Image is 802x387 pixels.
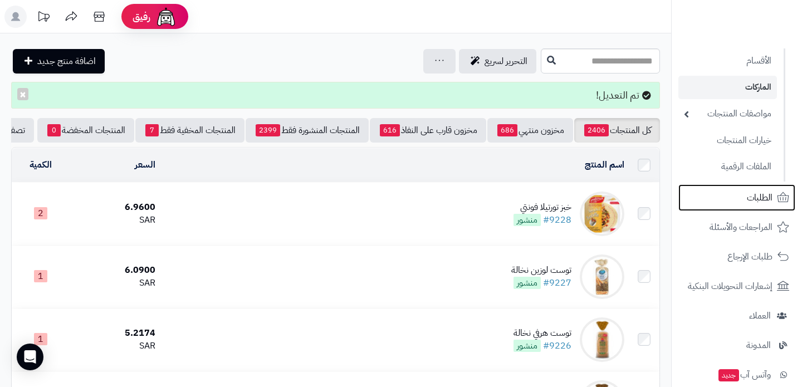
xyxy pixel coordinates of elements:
button: × [17,88,28,100]
img: خبز تورتيلا فونتي [580,192,624,236]
a: مخزون قارب على النفاذ616 [370,118,486,143]
span: 616 [380,124,400,136]
div: 6.0900 [74,264,155,277]
span: التحرير لسريع [485,55,527,68]
a: التحرير لسريع [459,49,536,74]
span: 7 [145,124,159,136]
span: 2406 [584,124,609,136]
a: الملفات الرقمية [678,155,777,179]
div: SAR [74,214,155,227]
span: 1 [34,270,47,282]
span: الطلبات [747,190,772,205]
a: السعر [135,158,155,172]
div: تم التعديل! [11,82,660,109]
a: المنتجات المخفضة0 [37,118,134,143]
a: إشعارات التحويلات البنكية [678,273,795,300]
a: الماركات [678,76,777,99]
div: SAR [74,340,155,352]
a: #9227 [543,276,571,290]
a: #9228 [543,213,571,227]
img: ai-face.png [155,6,177,28]
a: اسم المنتج [585,158,624,172]
a: #9226 [543,339,571,352]
span: طلبات الإرجاع [727,249,772,264]
a: المنتجات المخفية فقط7 [135,118,244,143]
span: إشعارات التحويلات البنكية [688,278,772,294]
div: 6.9600 [74,201,155,214]
div: توست هرفي نخالة [514,327,571,340]
img: توست هرفي نخالة [580,317,624,362]
a: كل المنتجات2406 [574,118,660,143]
span: 686 [497,124,517,136]
div: SAR [74,277,155,290]
a: المنتجات المنشورة فقط2399 [246,118,369,143]
span: 2399 [256,124,280,136]
a: الكمية [30,158,52,172]
a: المراجعات والأسئلة [678,214,795,241]
img: توست لوزين نخالة [580,254,624,299]
a: تحديثات المنصة [30,6,57,31]
img: logo-2.png [726,30,791,53]
div: 5.2174 [74,327,155,340]
span: المراجعات والأسئلة [710,219,772,235]
a: العملاء [678,302,795,329]
a: اضافة منتج جديد [13,49,105,74]
div: Open Intercom Messenger [17,344,43,370]
span: منشور [514,277,541,289]
span: وآتس آب [717,367,771,383]
span: منشور [514,340,541,352]
span: 0 [47,124,61,136]
span: العملاء [749,308,771,324]
a: المدونة [678,332,795,359]
span: المدونة [746,337,771,353]
span: 2 [34,207,47,219]
div: خبز تورتيلا فونتي [514,201,571,214]
span: 1 [34,333,47,345]
div: توست لوزين نخالة [511,264,571,277]
a: الأقسام [678,49,777,73]
a: خيارات المنتجات [678,129,777,153]
a: الطلبات [678,184,795,211]
a: مواصفات المنتجات [678,102,777,126]
span: منشور [514,214,541,226]
span: اضافة منتج جديد [37,55,96,68]
a: طلبات الإرجاع [678,243,795,270]
span: رفيق [133,10,150,23]
span: جديد [718,369,739,381]
a: مخزون منتهي686 [487,118,573,143]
